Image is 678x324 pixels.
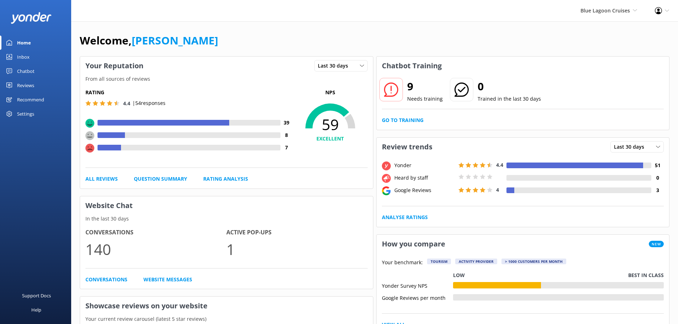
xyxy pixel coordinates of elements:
div: Home [17,36,31,50]
a: Go to Training [382,116,424,124]
p: Trained in the last 30 days [478,95,541,103]
div: Activity Provider [455,259,497,264]
p: Best in class [628,271,664,279]
p: Your benchmark: [382,259,423,267]
h3: Website Chat [80,196,373,215]
div: Chatbot [17,64,35,78]
div: Inbox [17,50,30,64]
h4: 39 [280,119,293,127]
h4: 0 [651,174,664,182]
p: Needs training [407,95,443,103]
div: Yonder [393,161,457,169]
a: Question Summary [134,175,187,183]
h4: 3 [651,186,664,194]
span: Blue Lagoon Cruises [580,7,630,14]
h4: 8 [280,131,293,139]
a: Conversations [85,276,127,283]
div: Google Reviews per month [382,294,453,301]
h4: Conversations [85,228,226,237]
a: Website Messages [143,276,192,283]
a: [PERSON_NAME] [132,33,218,48]
span: 4.4 [496,161,503,168]
span: Last 30 days [614,143,648,151]
div: Help [31,303,41,317]
div: Tourism [427,259,451,264]
span: New [649,241,664,247]
h4: 51 [651,161,664,169]
p: 1 [226,237,367,261]
p: Your current review carousel (latest 5 star reviews) [80,315,373,323]
a: All Reviews [85,175,118,183]
h4: Active Pop-ups [226,228,367,237]
p: Low [453,271,465,279]
p: 140 [85,237,226,261]
p: | 54 responses [132,99,165,107]
a: Analyse Ratings [382,213,428,221]
h4: EXCELLENT [293,135,368,143]
h1: Welcome, [80,32,218,49]
div: Recommend [17,92,44,107]
div: Google Reviews [393,186,457,194]
h5: Rating [85,89,293,96]
span: 4 [496,186,499,193]
div: > 1000 customers per month [501,259,566,264]
h3: Chatbot Training [377,57,447,75]
div: Yonder Survey NPS [382,282,453,288]
p: NPS [293,89,368,96]
h3: How you compare [377,235,451,253]
span: 59 [293,116,368,133]
div: Heard by staff [393,174,457,182]
h2: 9 [407,78,443,95]
div: Support Docs [22,288,51,303]
span: Last 30 days [318,62,352,70]
p: From all sources of reviews [80,75,373,83]
h2: 0 [478,78,541,95]
a: Rating Analysis [203,175,248,183]
h4: 7 [280,144,293,152]
img: yonder-white-logo.png [11,12,52,24]
span: 4.4 [123,100,130,107]
h3: Showcase reviews on your website [80,297,373,315]
p: In the last 30 days [80,215,373,223]
div: Settings [17,107,34,121]
h3: Your Reputation [80,57,149,75]
h3: Review trends [377,138,438,156]
div: Reviews [17,78,34,92]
